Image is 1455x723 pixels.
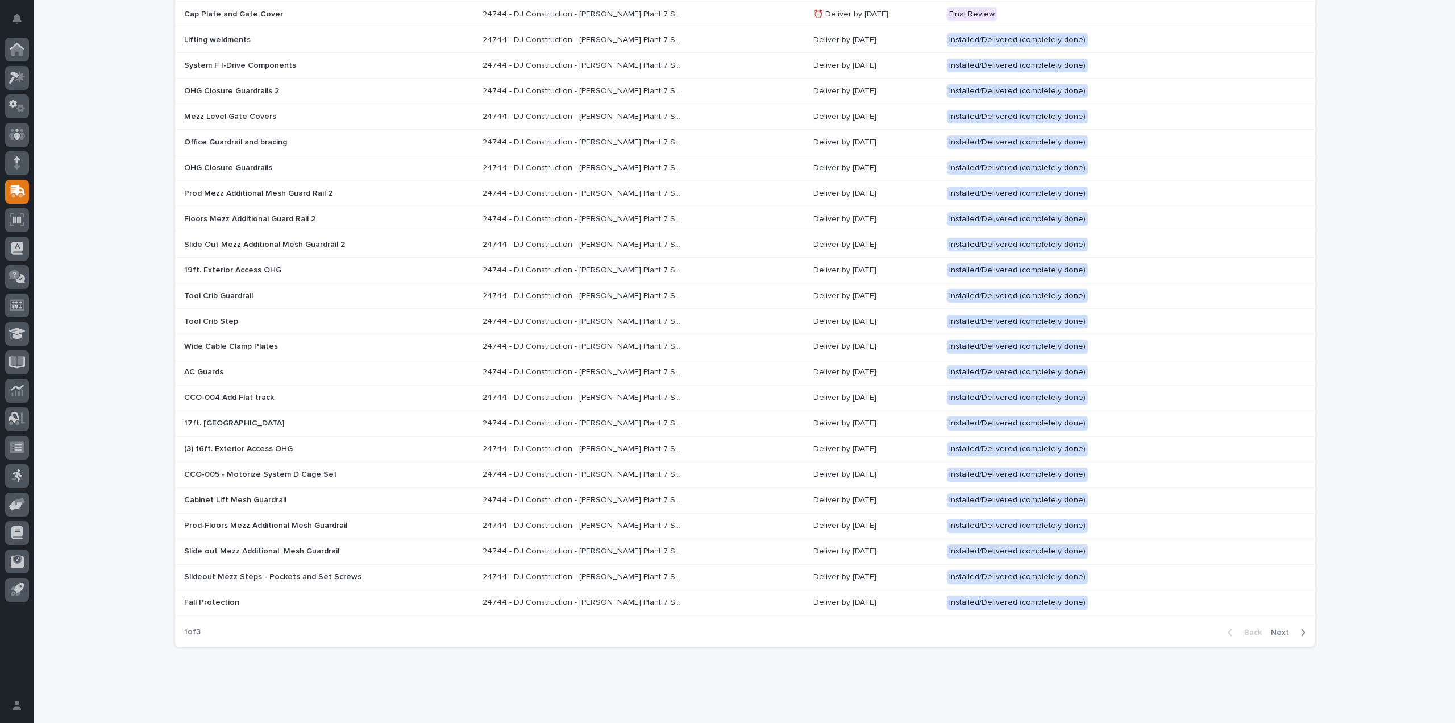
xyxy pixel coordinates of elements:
tr: (3) 16ft. Exterior Access OHG24744 - DJ Construction - [PERSON_NAME] Plant 7 Setup24744 - DJ Cons... [175,436,1315,462]
tr: AC Guards24744 - DJ Construction - [PERSON_NAME] Plant 7 Setup24744 - DJ Construction - [PERSON_N... [175,360,1315,385]
p: CCO-004 Add Flat track [184,393,383,403]
button: Next [1266,627,1315,638]
p: Slide Out Mezz Additional Mesh Guardrail 2 [184,240,383,250]
p: 24744 - DJ Construction - [PERSON_NAME] Plant 7 Setup [483,135,684,147]
p: System F I-Drive Components [184,61,383,71]
p: Deliver by [DATE] [813,444,938,454]
p: Deliver by [DATE] [813,419,938,428]
p: 24744 - DJ Construction - [PERSON_NAME] Plant 7 Setup [483,493,684,505]
tr: Wide Cable Clamp Plates24744 - DJ Construction - [PERSON_NAME] Plant 7 Setup24744 - DJ Constructi... [175,334,1315,360]
tr: Office Guardrail and bracing24744 - DJ Construction - [PERSON_NAME] Plant 7 Setup24744 - DJ Const... [175,130,1315,155]
tr: Floors Mezz Additional Guard Rail 224744 - DJ Construction - [PERSON_NAME] Plant 7 Setup24744 - D... [175,206,1315,232]
p: Fall Protection [184,598,383,608]
div: Installed/Delivered (completely done) [947,416,1088,431]
p: Deliver by [DATE] [813,189,938,199]
tr: CCO-005 - Motorize System D Cage Set24744 - DJ Construction - [PERSON_NAME] Plant 7 Setup24744 - ... [175,462,1315,487]
p: 1 of 3 [175,618,210,646]
tr: Slide out Mezz Additional Mesh Guardrail24744 - DJ Construction - [PERSON_NAME] Plant 7 Setup2474... [175,539,1315,564]
div: Installed/Delivered (completely done) [947,468,1088,482]
tr: OHG Closure Guardrails24744 - DJ Construction - [PERSON_NAME] Plant 7 Setup24744 - DJ Constructio... [175,155,1315,181]
div: Installed/Delivered (completely done) [947,135,1088,150]
div: Installed/Delivered (completely done) [947,289,1088,303]
p: Deliver by [DATE] [813,547,938,556]
p: 19ft. Exterior Access OHG [184,266,383,275]
p: Wide Cable Clamp Plates [184,342,383,352]
p: 24744 - DJ Construction - [PERSON_NAME] Plant 7 Setup [483,289,684,301]
div: Installed/Delivered (completely done) [947,84,1088,98]
tr: Slide Out Mezz Additional Mesh Guardrail 224744 - DJ Construction - [PERSON_NAME] Plant 7 Setup24... [175,232,1315,257]
p: 24744 - DJ Construction - [PERSON_NAME] Plant 7 Setup [483,391,684,403]
div: Installed/Delivered (completely done) [947,161,1088,175]
p: 24744 - DJ Construction - [PERSON_NAME] Plant 7 Setup [483,84,684,96]
div: Installed/Delivered (completely done) [947,519,1088,533]
p: 24744 - DJ Construction - [PERSON_NAME] Plant 7 Setup [483,365,684,377]
div: Notifications [14,14,29,32]
p: Deliver by [DATE] [813,367,938,377]
p: Deliver by [DATE] [813,470,938,480]
tr: 19ft. Exterior Access OHG24744 - DJ Construction - [PERSON_NAME] Plant 7 Setup24744 - DJ Construc... [175,257,1315,283]
p: Deliver by [DATE] [813,495,938,505]
p: 24744 - DJ Construction - [PERSON_NAME] Plant 7 Setup [483,187,684,199]
div: Installed/Delivered (completely done) [947,212,1088,226]
p: Deliver by [DATE] [813,291,938,301]
tr: Lifting weldments24744 - DJ Construction - [PERSON_NAME] Plant 7 Setup24744 - DJ Construction - [... [175,27,1315,53]
p: Deliver by [DATE] [813,342,938,352]
p: 24744 - DJ Construction - [PERSON_NAME] Plant 7 Setup [483,7,684,19]
p: Cap Plate and Gate Cover [184,10,383,19]
p: 24744 - DJ Construction - [PERSON_NAME] Plant 7 Setup [483,570,684,582]
tr: Fall Protection24744 - DJ Construction - [PERSON_NAME] Plant 7 Setup24744 - DJ Construction - [PE... [175,590,1315,615]
p: OHG Closure Guardrails 2 [184,86,383,96]
div: Final Review [947,7,997,22]
div: Installed/Delivered (completely done) [947,544,1088,559]
p: Tool Crib Guardrail [184,291,383,301]
div: Installed/Delivered (completely done) [947,187,1088,201]
p: AC Guards [184,367,383,377]
div: Installed/Delivered (completely done) [947,570,1088,584]
p: Office Guardrail and bracing [184,138,383,147]
p: 24744 - DJ Construction - [PERSON_NAME] Plant 7 Setup [483,110,684,122]
tr: CCO-004 Add Flat track24744 - DJ Construction - [PERSON_NAME] Plant 7 Setup24744 - DJ Constructio... [175,385,1315,411]
div: Installed/Delivered (completely done) [947,59,1088,73]
button: Back [1219,627,1266,638]
p: 24744 - DJ Construction - [PERSON_NAME] Plant 7 Setup [483,596,684,608]
tr: Slideout Mezz Steps - Pockets and Set Screws24744 - DJ Construction - [PERSON_NAME] Plant 7 Setup... [175,564,1315,590]
p: Deliver by [DATE] [813,112,938,122]
tr: OHG Closure Guardrails 224744 - DJ Construction - [PERSON_NAME] Plant 7 Setup24744 - DJ Construct... [175,79,1315,104]
p: 24744 - DJ Construction - [PERSON_NAME] Plant 7 Setup [483,59,684,71]
span: Next [1271,627,1296,638]
div: Installed/Delivered (completely done) [947,238,1088,252]
p: Tool Crib Step [184,317,383,327]
p: Deliver by [DATE] [813,266,938,275]
div: Installed/Delivered (completely done) [947,33,1088,47]
p: 24744 - DJ Construction - [PERSON_NAME] Plant 7 Setup [483,263,684,275]
p: Deliver by [DATE] [813,163,938,173]
p: ⏰ Deliver by [DATE] [813,10,938,19]
p: Deliver by [DATE] [813,214,938,224]
p: 24744 - DJ Construction - [PERSON_NAME] Plant 7 Setup [483,442,684,454]
div: Installed/Delivered (completely done) [947,340,1088,354]
p: (3) 16ft. Exterior Access OHG [184,444,383,454]
p: 24744 - DJ Construction - [PERSON_NAME] Plant 7 Setup [483,519,684,531]
p: Deliver by [DATE] [813,240,938,250]
p: Deliver by [DATE] [813,61,938,71]
tr: Cabinet Lift Mesh Guardrail24744 - DJ Construction - [PERSON_NAME] Plant 7 Setup24744 - DJ Constr... [175,487,1315,513]
tr: 17ft. [GEOGRAPHIC_DATA]24744 - DJ Construction - [PERSON_NAME] Plant 7 Setup24744 - DJ Constructi... [175,411,1315,436]
tr: Mezz Level Gate Covers24744 - DJ Construction - [PERSON_NAME] Plant 7 Setup24744 - DJ Constructio... [175,104,1315,130]
p: 24744 - DJ Construction - [PERSON_NAME] Plant 7 Setup [483,161,684,173]
button: Notifications [5,7,29,31]
p: 24744 - DJ Construction - [PERSON_NAME] Plant 7 Setup [483,315,684,327]
p: OHG Closure Guardrails [184,163,383,173]
div: Installed/Delivered (completely done) [947,442,1088,456]
p: Lifting weldments [184,35,383,45]
p: Mezz Level Gate Covers [184,112,383,122]
tr: System F I-Drive Components24744 - DJ Construction - [PERSON_NAME] Plant 7 Setup24744 - DJ Constr... [175,53,1315,79]
p: Slideout Mezz Steps - Pockets and Set Screws [184,572,383,582]
div: Installed/Delivered (completely done) [947,315,1088,329]
p: 24744 - DJ Construction - [PERSON_NAME] Plant 7 Setup [483,212,684,224]
div: Installed/Delivered (completely done) [947,263,1088,278]
p: 24744 - DJ Construction - [PERSON_NAME] Plant 7 Setup [483,468,684,480]
p: 24744 - DJ Construction - [PERSON_NAME] Plant 7 Setup [483,544,684,556]
tr: Tool Crib Guardrail24744 - DJ Construction - [PERSON_NAME] Plant 7 Setup24744 - DJ Construction -... [175,283,1315,308]
p: Deliver by [DATE] [813,35,938,45]
p: 24744 - DJ Construction - [PERSON_NAME] Plant 7 Setup [483,238,684,250]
